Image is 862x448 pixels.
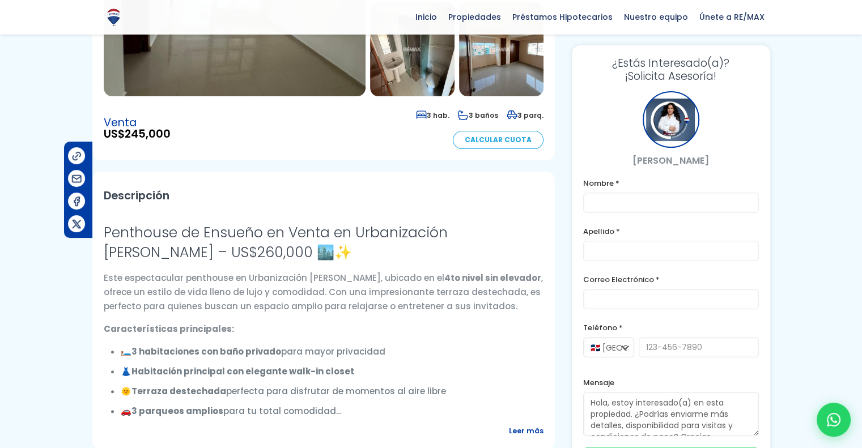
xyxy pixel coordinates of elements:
[583,392,759,436] textarea: Hola, estoy interesado(a) en esta propiedad. ¿Podrías enviarme más detalles, disponibilidad para ...
[583,57,759,83] h3: ¡Solicita Asesoría!
[509,424,543,438] span: Leer más
[71,173,83,185] img: Compartir
[583,176,759,190] label: Nombre *
[121,344,543,359] li: 🛏️ para mayor privacidad
[104,323,234,335] strong: Características principales:
[121,364,543,378] li: 👗
[410,8,443,25] span: Inicio
[583,57,759,70] span: ¿Estás Interesado(a)?
[507,8,618,25] span: Préstamos Hipotecarios
[131,405,223,417] strong: 3 parqueos amplios
[104,223,543,262] h3: Penthouse de Ensueño en Venta en Urbanización [PERSON_NAME] – US$260,000 🏙️✨
[71,195,83,207] img: Compartir
[370,2,455,96] img: Penthouse en Urbanizacion Fernández
[121,384,543,398] li: 🌞 perfecta para disfrutar de momentos al aire libre
[453,131,543,149] a: Calcular Cuota
[104,7,124,27] img: Logo de REMAX
[104,129,171,140] span: US$
[583,224,759,238] label: Apellido *
[71,218,83,230] img: Compartir
[583,153,759,168] p: [PERSON_NAME]
[694,8,770,25] span: Únete a RE/MAX
[618,8,694,25] span: Nuestro equipo
[507,110,543,120] span: 3 parq.
[443,8,507,25] span: Propiedades
[583,376,759,390] label: Mensaje
[458,110,498,120] span: 3 baños
[459,2,543,96] img: Penthouse en Urbanizacion Fernández
[131,345,281,357] strong: 3 habitaciones con baño privado
[639,337,759,357] input: 123-456-7890
[583,321,759,335] label: Teléfono *
[104,117,171,129] span: Venta
[131,385,226,397] strong: Terraza destechada
[104,271,543,313] p: Este espectacular penthouse en Urbanización [PERSON_NAME], ubicado en el , ofrece un estilo de vi...
[104,183,543,208] h2: Descripción
[643,91,699,148] div: Vanesa Perez
[444,272,541,284] strong: 4to nivel sin elevador
[416,110,449,120] span: 3 hab.
[583,272,759,287] label: Correo Electrónico *
[131,365,354,377] strong: Habitación principal con elegante walk-in closet
[121,404,543,418] li: 🚗 para tu total comodidad
[71,150,83,162] img: Compartir
[125,126,171,142] span: 245,000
